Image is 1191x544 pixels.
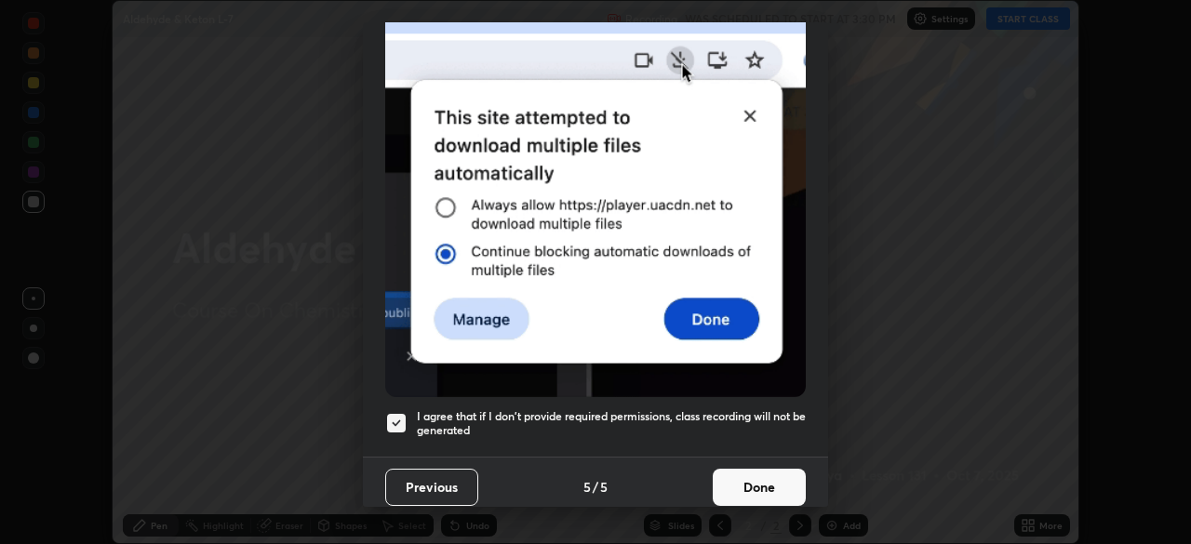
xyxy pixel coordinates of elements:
h5: I agree that if I don't provide required permissions, class recording will not be generated [417,409,806,438]
button: Done [713,469,806,506]
button: Previous [385,469,478,506]
h4: 5 [583,477,591,497]
h4: 5 [600,477,608,497]
h4: / [593,477,598,497]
